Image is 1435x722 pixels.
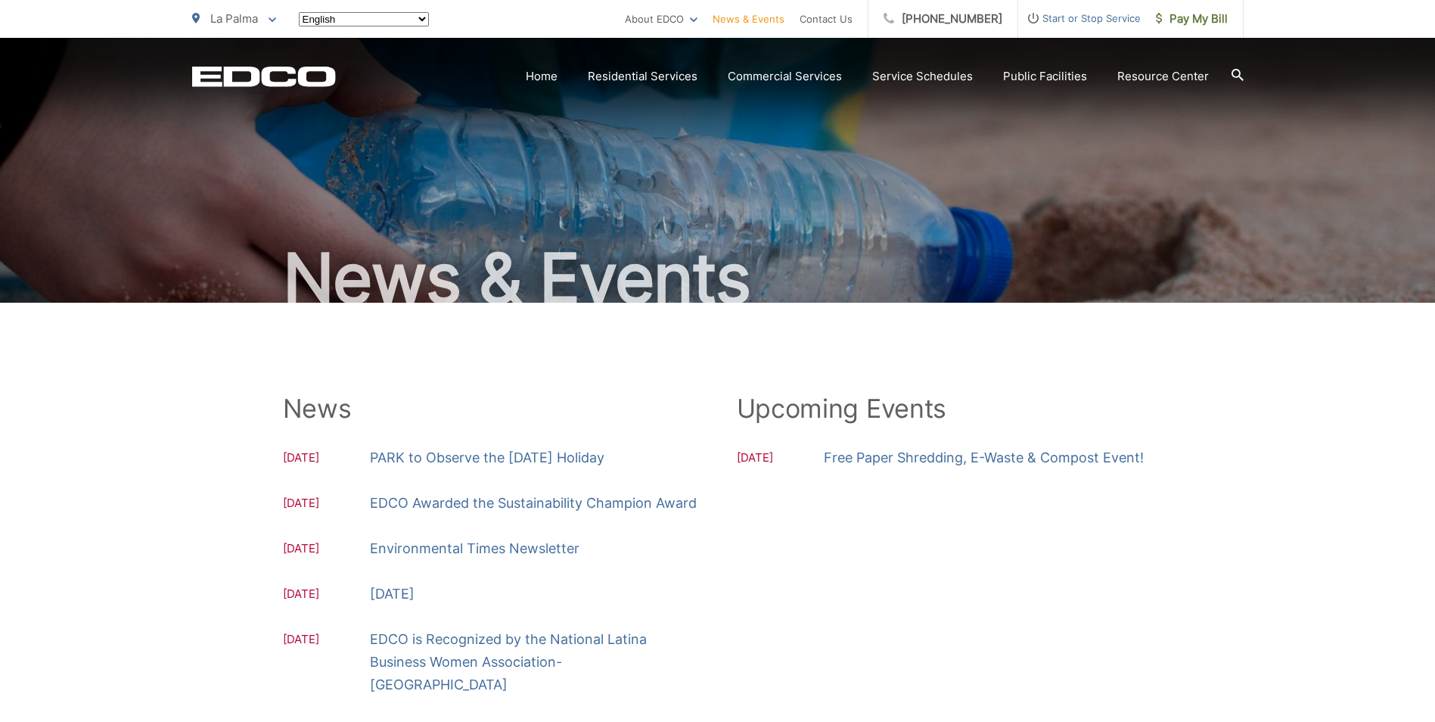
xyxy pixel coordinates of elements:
[283,540,370,560] span: [DATE]
[1003,67,1087,86] a: Public Facilities
[210,11,258,26] span: La Palma
[588,67,697,86] a: Residential Services
[283,449,370,469] span: [DATE]
[728,67,842,86] a: Commercial Services
[283,394,699,424] h2: News
[283,630,370,696] span: [DATE]
[526,67,558,86] a: Home
[625,10,697,28] a: About EDCO
[737,449,824,469] span: [DATE]
[370,447,604,469] a: PARK to Observe the [DATE] Holiday
[737,394,1153,424] h2: Upcoming Events
[872,67,973,86] a: Service Schedules
[370,628,699,696] a: EDCO is Recognized by the National Latina Business Women Association-[GEOGRAPHIC_DATA]
[192,241,1244,316] h1: News & Events
[800,10,853,28] a: Contact Us
[299,12,429,26] select: Select a language
[370,537,579,560] a: Environmental Times Newsletter
[192,66,336,87] a: EDCD logo. Return to the homepage.
[824,447,1144,469] a: Free Paper Shredding, E-Waste & Compost Event!
[713,10,784,28] a: News & Events
[1156,10,1228,28] span: Pay My Bill
[283,585,370,605] span: [DATE]
[370,492,697,515] a: EDCO Awarded the Sustainability Champion Award
[283,494,370,515] span: [DATE]
[370,583,415,605] a: [DATE]
[1117,67,1209,86] a: Resource Center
